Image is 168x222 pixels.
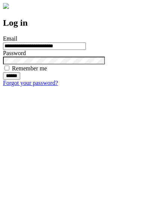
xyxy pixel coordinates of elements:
[12,65,47,72] label: Remember me
[3,18,165,28] h2: Log in
[3,3,9,9] img: logo-4e3dc11c47720685a147b03b5a06dd966a58ff35d612b21f08c02c0306f2b779.png
[3,80,58,86] a: Forgot your password?
[3,35,17,42] label: Email
[3,50,26,56] label: Password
